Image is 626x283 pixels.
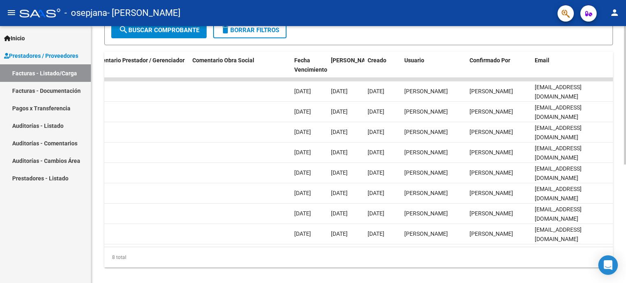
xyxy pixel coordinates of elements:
span: [PERSON_NAME] [331,57,375,64]
span: Confirmado Por [469,57,510,64]
datatable-header-cell: Creado [364,52,401,88]
span: [DATE] [294,108,311,115]
span: [DATE] [294,210,311,217]
span: [PERSON_NAME] [469,88,513,94]
span: Usuario [404,57,424,64]
span: [EMAIL_ADDRESS][DOMAIN_NAME] [535,145,582,161]
span: [DATE] [368,190,384,196]
span: [EMAIL_ADDRESS][DOMAIN_NAME] [535,84,582,100]
span: [DATE] [368,88,384,94]
span: [PERSON_NAME] [469,149,513,156]
span: [PERSON_NAME] [469,190,513,196]
mat-icon: delete [220,25,230,35]
span: [EMAIL_ADDRESS][DOMAIN_NAME] [535,125,582,140]
span: [DATE] [294,129,311,135]
span: [DATE] [331,190,348,196]
span: [DATE] [294,169,311,176]
span: [DATE] [331,210,348,217]
span: [DATE] [331,149,348,156]
span: Comentario Prestador / Gerenciador [90,57,185,64]
span: [EMAIL_ADDRESS][DOMAIN_NAME] [535,206,582,222]
span: [PERSON_NAME] [469,210,513,217]
span: Borrar Filtros [220,26,279,34]
span: Fecha Vencimiento [294,57,327,73]
datatable-header-cell: Comentario Obra Social [189,52,291,88]
span: [DATE] [368,129,384,135]
span: [DATE] [331,129,348,135]
span: Inicio [4,34,25,43]
span: Email [535,57,549,64]
span: [DATE] [331,169,348,176]
mat-icon: search [119,25,128,35]
span: [EMAIL_ADDRESS][DOMAIN_NAME] [535,104,582,120]
span: - osepjana [64,4,107,22]
span: [DATE] [368,210,384,217]
datatable-header-cell: Fecha Vencimiento [291,52,328,88]
span: [PERSON_NAME] [469,129,513,135]
span: Prestadores / Proveedores [4,51,78,60]
span: [DATE] [368,149,384,156]
span: [DATE] [368,230,384,237]
span: [DATE] [294,88,311,94]
span: - [PERSON_NAME] [107,4,181,22]
datatable-header-cell: Email [531,52,613,88]
button: Borrar Filtros [213,22,287,38]
datatable-header-cell: Comentario Prestador / Gerenciador [87,52,189,88]
span: [DATE] [368,169,384,176]
datatable-header-cell: Fecha Confimado [328,52,364,88]
span: Comentario Obra Social [192,57,254,64]
span: [DATE] [331,108,348,115]
span: [PERSON_NAME] [469,108,513,115]
span: [PERSON_NAME] [469,230,513,237]
span: [PERSON_NAME] [404,88,448,94]
button: Buscar Comprobante [111,22,207,38]
span: [PERSON_NAME] [404,230,448,237]
span: [DATE] [368,108,384,115]
div: Open Intercom Messenger [598,255,618,275]
mat-icon: menu [7,8,16,18]
span: [EMAIL_ADDRESS][DOMAIN_NAME] [535,165,582,181]
span: [PERSON_NAME] [469,169,513,176]
span: [DATE] [294,190,311,196]
span: Creado [368,57,386,64]
span: [PERSON_NAME] [404,129,448,135]
span: [PERSON_NAME] [404,149,448,156]
span: [PERSON_NAME] [404,108,448,115]
span: [DATE] [294,230,311,237]
div: 8 total [104,247,613,268]
span: [PERSON_NAME] [404,190,448,196]
span: [EMAIL_ADDRESS][DOMAIN_NAME] [535,226,582,242]
span: [EMAIL_ADDRESS][DOMAIN_NAME] [535,186,582,202]
span: [PERSON_NAME] [404,169,448,176]
span: [DATE] [331,88,348,94]
datatable-header-cell: Usuario [401,52,466,88]
span: [PERSON_NAME] [404,210,448,217]
datatable-header-cell: Confirmado Por [466,52,531,88]
span: Buscar Comprobante [119,26,199,34]
span: [DATE] [331,230,348,237]
span: [DATE] [294,149,311,156]
mat-icon: person [610,8,619,18]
